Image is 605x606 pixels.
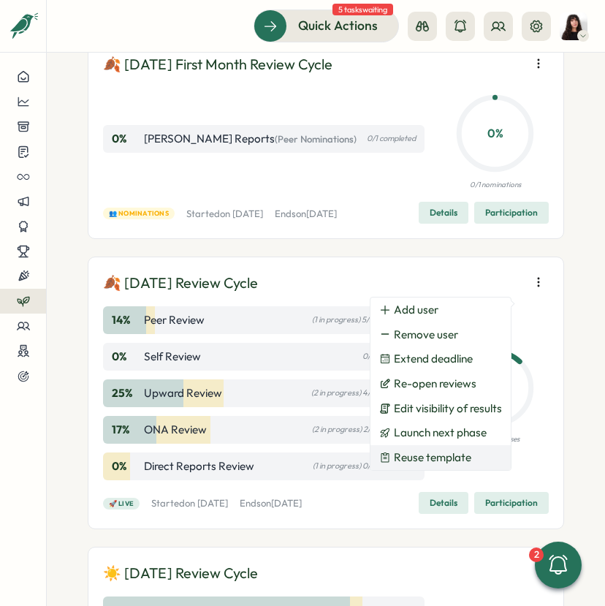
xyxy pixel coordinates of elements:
span: Participation [485,493,538,513]
button: Details [419,492,468,514]
p: 0/1 nominations [470,179,521,191]
span: Launch next phase [394,426,487,439]
span: Details [430,493,457,513]
p: 🍂 [DATE] Review Cycle [103,272,258,295]
span: Edit visibility of results [394,402,502,415]
button: Add user [370,298,511,322]
span: Extend deadline [394,352,473,366]
button: Remove user [370,322,511,347]
p: (2 in progress) 4/16 completed [311,388,416,398]
p: ☀️ [DATE] Review Cycle [103,562,258,585]
span: Quick Actions [298,16,378,35]
p: (2 in progress) 2/12 completed [312,425,416,434]
button: 2 [535,542,582,588]
button: Edit visibility of results [370,396,511,421]
p: Started on [DATE] [186,208,263,221]
button: Launch next phase [370,420,511,445]
p: (1 in progress) 0/12 completed [313,461,416,471]
span: Add user [394,303,438,317]
p: (1 in progress) 5/37 completed [312,315,416,325]
p: 🍂 [DATE] First Month Review Cycle [103,53,332,76]
button: Participation [474,492,549,514]
div: 2 [529,548,544,562]
p: 25 % [112,385,141,401]
p: Started on [DATE] [151,497,228,510]
p: 0/1 completed [367,134,416,143]
p: ONA Review [144,422,207,438]
button: Re-open reviews [370,371,511,396]
p: 0 % [112,458,141,474]
p: Upward Review [144,385,222,401]
span: 🚀 Live [109,499,134,509]
span: (Peer Nominations) [275,133,357,145]
p: [PERSON_NAME] Reports [144,131,357,147]
span: 5 tasks waiting [332,4,393,15]
button: Reuse template [370,445,511,470]
p: 17 % [112,422,141,438]
p: Peer Review [144,312,205,328]
p: Ends on [DATE] [240,497,302,510]
p: Self Review [144,349,201,365]
p: 0 % [112,349,141,365]
p: 0 % [460,124,530,143]
button: Quick Actions [254,10,399,42]
span: Reuse template [394,451,471,464]
img: Kelly Rosa [560,12,587,40]
span: Details [430,202,457,223]
p: Direct Reports Review [144,458,254,474]
button: Participation [474,202,549,224]
span: Participation [485,202,538,223]
span: 👥 Nominations [109,208,169,219]
p: 0 % [112,131,141,147]
button: Extend deadline [370,346,511,371]
span: Re-open reviews [394,377,476,390]
button: Details [419,202,468,224]
p: 14 % [112,312,141,328]
p: Ends on [DATE] [275,208,337,221]
p: 0/12 completed [362,352,416,361]
span: Remove user [394,328,458,341]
